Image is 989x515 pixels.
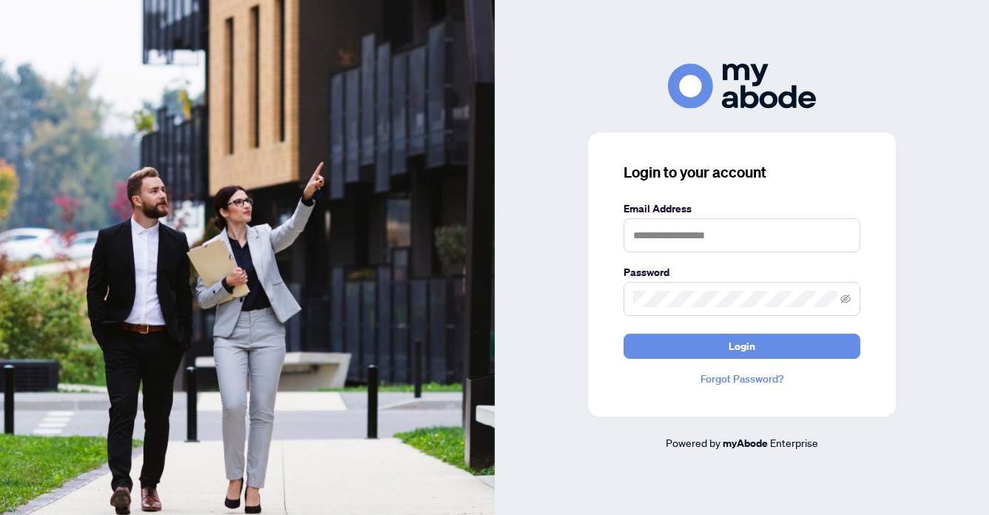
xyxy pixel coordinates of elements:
img: ma-logo [668,64,816,109]
a: Forgot Password? [624,371,860,387]
button: Login [624,334,860,359]
h3: Login to your account [624,162,860,183]
span: Enterprise [770,436,818,449]
label: Password [624,264,860,280]
span: Login [729,334,755,358]
a: myAbode [723,435,768,451]
label: Email Address [624,201,860,217]
span: eye-invisible [840,294,851,304]
span: Powered by [666,436,720,449]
